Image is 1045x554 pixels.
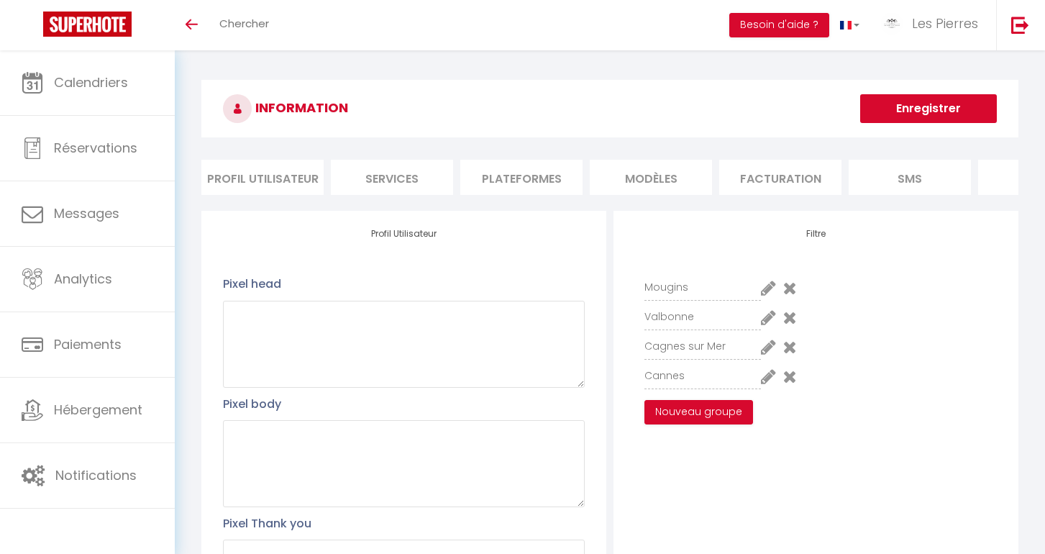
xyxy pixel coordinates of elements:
[54,270,112,288] span: Analytics
[1011,16,1029,34] img: logout
[644,400,753,424] button: Nouveau groupe
[849,160,971,195] li: SMS
[54,139,137,157] span: Réservations
[55,466,137,484] span: Notifications
[590,160,712,195] li: MODÈLES
[201,160,324,195] li: Profil Utilisateur
[43,12,132,37] img: Super Booking
[54,335,122,353] span: Paiements
[860,94,997,123] button: Enregistrer
[54,204,119,222] span: Messages
[223,229,585,239] h4: Profil Utilisateur
[219,16,269,31] span: Chercher
[719,160,841,195] li: Facturation
[54,73,128,91] span: Calendriers
[729,13,829,37] button: Besoin d'aide ?
[54,401,142,419] span: Hébergement
[223,395,585,413] p: Pixel body
[223,514,585,532] p: Pixel Thank you
[881,13,903,35] img: ...
[201,80,1018,137] h3: INFORMATION
[223,275,585,293] p: Pixel head
[912,14,978,32] span: Les Pierres
[635,229,997,239] h4: Filtre
[460,160,583,195] li: Plateformes
[331,160,453,195] li: Services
